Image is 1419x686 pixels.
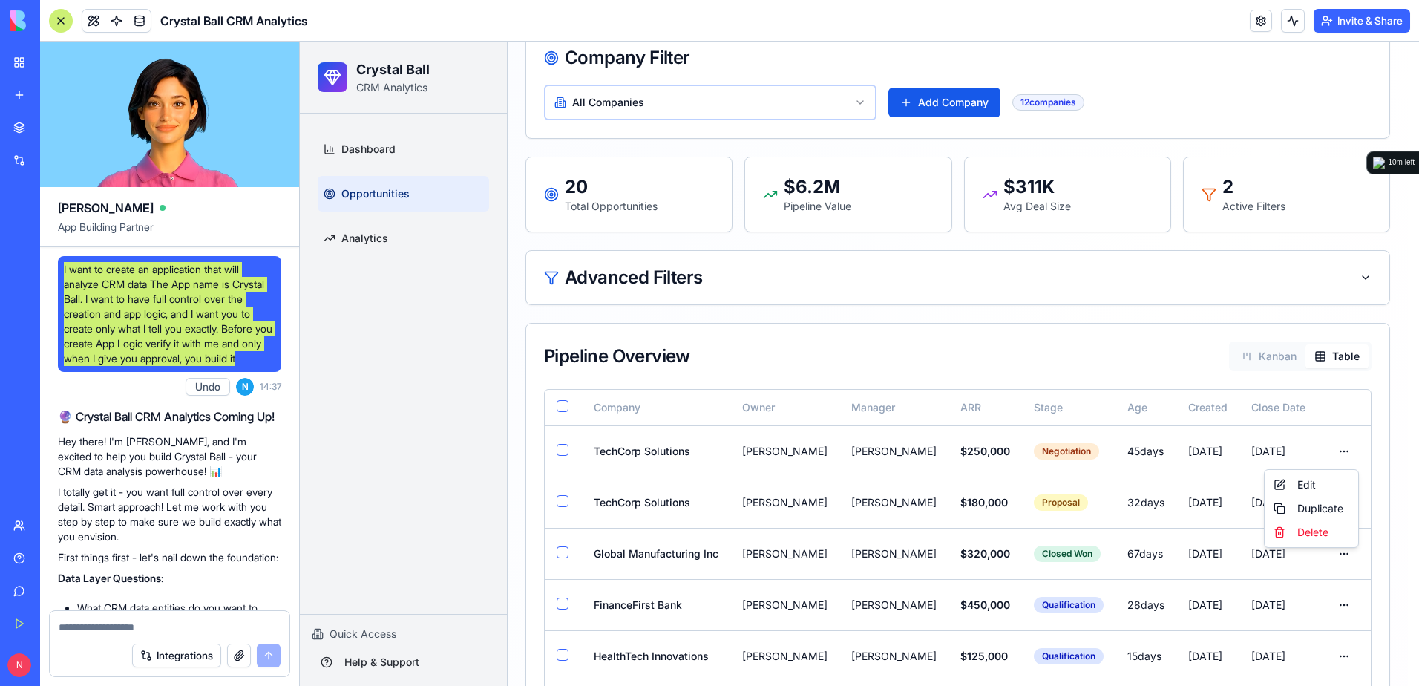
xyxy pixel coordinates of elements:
span: N [236,378,254,396]
div: 10m left [1388,157,1415,169]
div: Edit [968,431,1055,455]
span: Crystal Ball CRM Analytics [160,12,307,30]
li: What CRM data entities do you want to analyze? (e.g., Contacts, Deals, Companies, Activities?) [77,601,281,645]
span: [PERSON_NAME] [58,199,154,217]
p: I totally get it - you want full control over every detail. Smart approach! Let me work with you ... [58,485,281,544]
p: Hey there! I'm [PERSON_NAME], and I'm excited to help you build Crystal Ball - your CRM data anal... [58,434,281,479]
span: I want to create an application that will analyze CRM data The App name is Crystal Ball. I want t... [64,262,275,366]
span: N [7,653,31,677]
span: 14:37 [260,381,281,393]
strong: Data Layer Questions: [58,572,164,584]
button: Invite & Share [1314,9,1410,33]
p: First things first - let's nail down the foundation: [58,550,281,565]
img: logo [10,10,102,31]
button: Undo [186,378,230,396]
img: logo [1373,157,1385,169]
h2: 🔮 Crystal Ball CRM Analytics Coming Up! [58,408,281,425]
button: Integrations [132,644,221,667]
div: Duplicate [968,455,1055,479]
span: App Building Partner [58,220,281,246]
div: Delete [968,479,1055,503]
